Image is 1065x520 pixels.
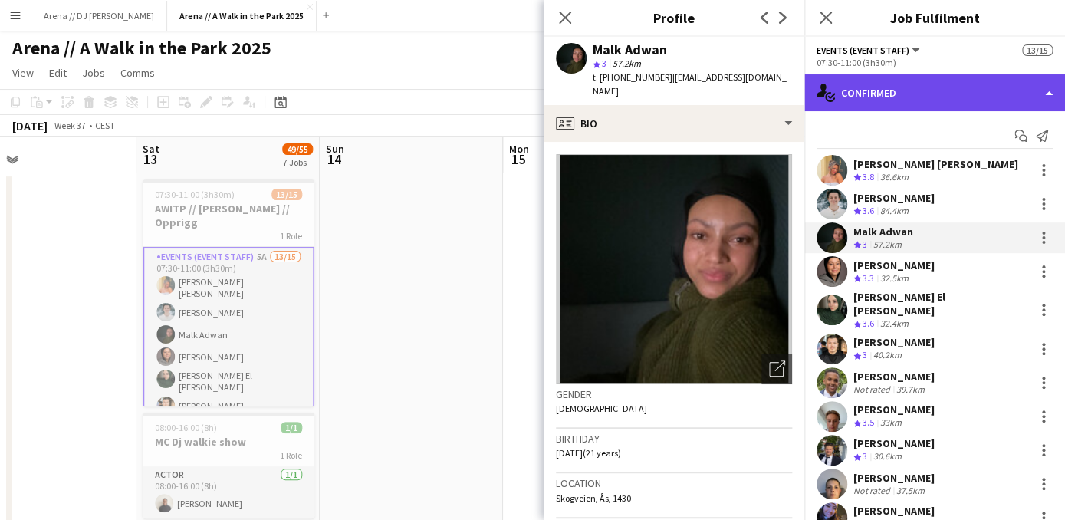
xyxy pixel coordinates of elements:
div: [PERSON_NAME] [853,258,935,272]
app-job-card: 08:00-16:00 (8h)1/1MC Dj walkie show1 RoleActor1/108:00-16:00 (8h)[PERSON_NAME] [143,413,314,518]
div: [PERSON_NAME] [853,335,935,349]
div: 40.2km [870,349,905,362]
div: Confirmed [804,74,1065,111]
div: CEST [95,120,115,131]
div: 57.2km [870,239,905,252]
div: Malk Adwan [853,225,913,239]
h3: Location [556,476,792,490]
span: Events (Event Staff) [817,44,909,56]
span: Jobs [82,66,105,80]
span: Skogveien, Ås, 1430 [556,492,631,504]
a: Comms [114,63,161,83]
div: Malk Adwan [593,43,667,57]
span: 1 Role [280,449,302,461]
span: 3.6 [863,318,874,329]
span: 08:00-16:00 (8h) [155,422,217,433]
span: Comms [120,66,155,80]
span: [DEMOGRAPHIC_DATA] [556,403,647,414]
span: 07:30-11:00 (3h30m) [155,189,235,200]
h3: Job Fulfilment [804,8,1065,28]
span: Mon [509,142,529,156]
span: 1 Role [280,230,302,242]
div: [PERSON_NAME] [853,191,935,205]
div: [PERSON_NAME] El [PERSON_NAME] [853,290,1028,318]
button: Arena // A Walk in the Park 2025 [167,1,317,31]
span: Sat [143,142,159,156]
span: 3 [863,450,867,462]
span: 1/1 [281,422,302,433]
div: [DATE] [12,118,48,133]
span: 13/15 [271,189,302,200]
h1: Arena // A Walk in the Park 2025 [12,37,271,60]
a: Edit [43,63,73,83]
app-card-role: Actor1/108:00-16:00 (8h)[PERSON_NAME] [143,466,314,518]
span: 49/55 [282,143,313,155]
div: Not rated [853,383,893,395]
h3: Gender [556,387,792,401]
span: 3 [863,239,867,250]
div: 33km [877,416,905,429]
span: 13 [140,150,159,168]
div: 30.6km [870,450,905,463]
span: 3.3 [863,272,874,284]
div: 39.7km [893,383,928,395]
span: 13/15 [1022,44,1053,56]
span: Sun [326,142,344,156]
span: 3.8 [863,171,874,183]
div: Not rated [853,485,893,496]
img: Crew avatar or photo [556,154,792,384]
a: View [6,63,40,83]
a: Jobs [76,63,111,83]
span: 57.2km [610,58,644,69]
div: [PERSON_NAME] [853,403,935,416]
h3: Profile [544,8,804,28]
span: 3 [602,58,606,69]
span: 14 [324,150,344,168]
div: 07:30-11:00 (3h30m) [817,57,1053,68]
div: [PERSON_NAME] [PERSON_NAME] [853,157,1018,171]
span: 3.5 [863,416,874,428]
h3: MC Dj walkie show [143,435,314,449]
div: 37.5km [893,485,928,496]
div: [PERSON_NAME] [853,370,935,383]
span: Edit [49,66,67,80]
div: Open photos pop-in [761,354,792,384]
div: 32.4km [877,318,912,331]
div: 36.6km [877,171,912,184]
div: Bio [544,105,804,142]
span: View [12,66,34,80]
div: 7 Jobs [283,156,312,168]
h3: Birthday [556,432,792,446]
span: Week 37 [51,120,89,131]
div: 84.4km [877,205,912,218]
span: [DATE] (21 years) [556,447,621,459]
button: Events (Event Staff) [817,44,922,56]
span: t. [PHONE_NUMBER] [593,71,672,83]
button: Arena // DJ [PERSON_NAME] [31,1,167,31]
div: 32.5km [877,272,912,285]
app-job-card: 07:30-11:00 (3h30m)13/15AWITP // [PERSON_NAME] // Opprigg1 RoleEvents (Event Staff)5A13/1507:30-1... [143,179,314,406]
div: [PERSON_NAME] [853,504,935,518]
div: [PERSON_NAME] [853,471,935,485]
span: 3.6 [863,205,874,216]
span: 15 [507,150,529,168]
span: | [EMAIL_ADDRESS][DOMAIN_NAME] [593,71,787,97]
span: 3 [863,349,867,360]
div: [PERSON_NAME] [853,436,935,450]
h3: AWITP // [PERSON_NAME] // Opprigg [143,202,314,229]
